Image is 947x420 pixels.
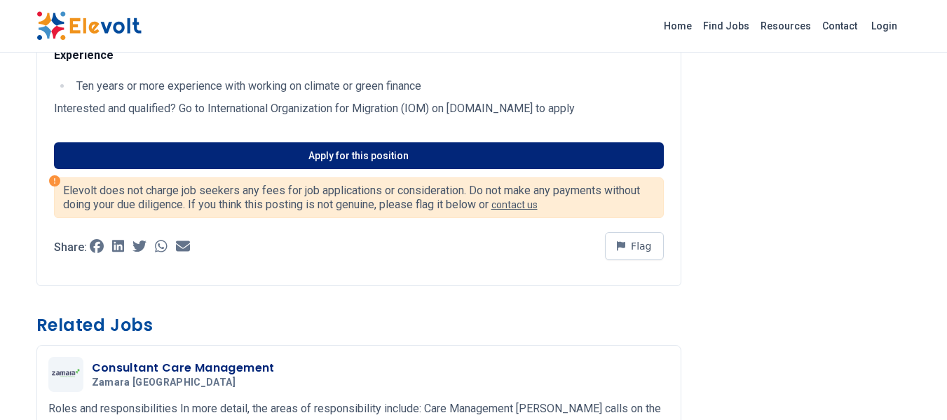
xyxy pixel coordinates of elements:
[697,15,755,37] a: Find Jobs
[36,314,681,337] h3: Related Jobs
[658,15,697,37] a: Home
[491,199,538,210] a: contact us
[817,15,863,37] a: Contact
[54,100,664,117] p: Interested and qualified? Go to International Organization for Migration (IOM) on [DOMAIN_NAME] t...
[863,12,906,40] a: Login
[605,232,664,260] button: Flag
[63,184,655,212] p: Elevolt does not charge job seekers any fees for job applications or consideration. Do not make a...
[54,48,114,62] strong: Experience
[52,369,80,381] img: Zamara Kenya
[54,242,87,253] p: Share:
[54,142,664,169] a: Apply for this position
[92,377,236,389] span: Zamara [GEOGRAPHIC_DATA]
[755,15,817,37] a: Resources
[92,360,275,377] h3: Consultant Care Management
[877,353,947,420] iframe: Chat Widget
[72,78,664,95] li: Ten years or more experience with working on climate or green finance
[36,11,142,41] img: Elevolt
